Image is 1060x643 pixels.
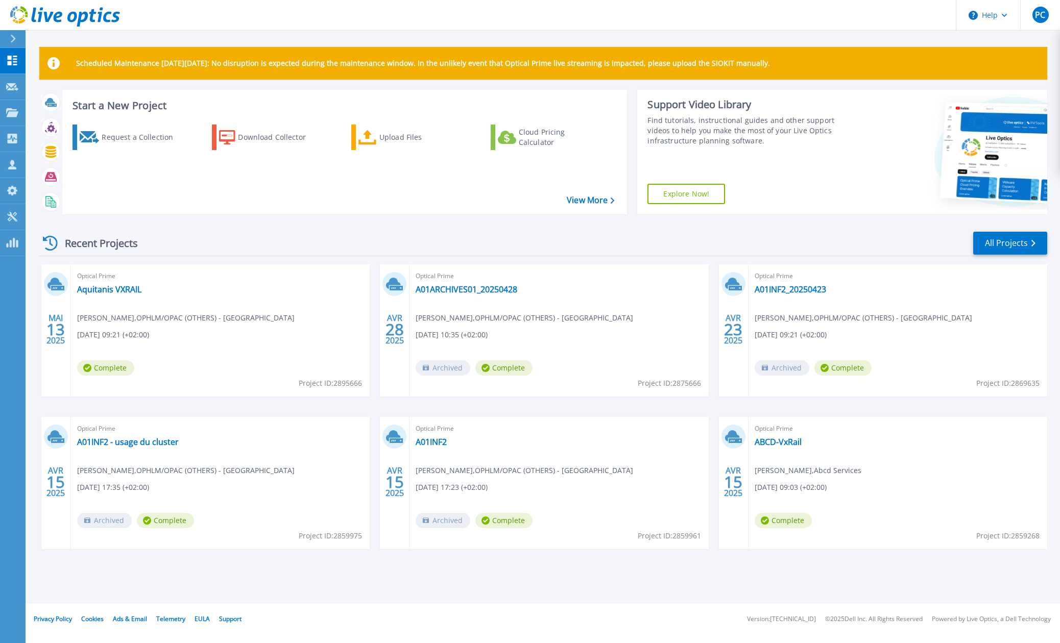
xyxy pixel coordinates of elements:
[113,614,147,623] a: Ads & Email
[416,360,470,376] span: Archived
[386,325,404,334] span: 28
[416,513,470,528] span: Archived
[385,311,404,348] div: AVR 2025
[416,270,702,282] span: Optical Prime
[76,59,770,67] p: Scheduled Maintenance [DATE][DATE]: No disruption is expected during the maintenance window. In t...
[475,360,533,376] span: Complete
[814,360,872,376] span: Complete
[77,482,149,493] span: [DATE] 17:35 (+02:00)
[932,616,1051,623] li: Powered by Live Optics, a Dell Technology
[416,482,488,493] span: [DATE] 17:23 (+02:00)
[351,125,465,150] a: Upload Files
[491,125,605,150] a: Cloud Pricing Calculator
[102,127,183,147] div: Request a Collection
[747,616,816,623] li: Version: [TECHNICAL_ID]
[567,195,614,205] a: View More
[238,127,320,147] div: Download Collector
[77,437,179,447] a: A01INF2 - usage du cluster
[755,284,826,294] a: A01INF2_20250423
[647,184,725,204] a: Explore Now!
[755,423,1041,434] span: Optical Prime
[77,513,132,528] span: Archived
[755,312,972,324] span: [PERSON_NAME] , OPHLM/OPAC (OTHERS) - [GEOGRAPHIC_DATA]
[647,98,857,111] div: Support Video Library
[195,614,210,623] a: EULA
[46,311,65,348] div: MAI 2025
[299,378,362,389] span: Project ID: 2895666
[34,614,72,623] a: Privacy Policy
[77,465,295,476] span: [PERSON_NAME] , OPHLM/OPAC (OTHERS) - [GEOGRAPHIC_DATA]
[379,127,461,147] div: Upload Files
[416,284,517,294] a: A01ARCHIVES01_20250428
[212,125,326,150] a: Download Collector
[137,513,194,528] span: Complete
[77,284,141,294] a: Aquitanis VXRAIL
[976,378,1040,389] span: Project ID: 2869635
[39,231,152,256] div: Recent Projects
[416,465,633,476] span: [PERSON_NAME] , OPHLM/OPAC (OTHERS) - [GEOGRAPHIC_DATA]
[77,423,364,434] span: Optical Prime
[416,423,702,434] span: Optical Prime
[519,127,600,147] div: Cloud Pricing Calculator
[755,482,827,493] span: [DATE] 09:03 (+02:00)
[755,513,812,528] span: Complete
[973,232,1047,255] a: All Projects
[385,463,404,501] div: AVR 2025
[73,125,186,150] a: Request a Collection
[475,513,533,528] span: Complete
[77,360,134,376] span: Complete
[755,360,809,376] span: Archived
[724,463,743,501] div: AVR 2025
[1035,11,1045,19] span: PC
[219,614,242,623] a: Support
[416,312,633,324] span: [PERSON_NAME] , OPHLM/OPAC (OTHERS) - [GEOGRAPHIC_DATA]
[976,530,1040,541] span: Project ID: 2859268
[156,614,185,623] a: Telemetry
[647,115,857,146] div: Find tutorials, instructional guides and other support videos to help you make the most of your L...
[724,478,742,486] span: 15
[299,530,362,541] span: Project ID: 2859975
[755,270,1041,282] span: Optical Prime
[77,312,295,324] span: [PERSON_NAME] , OPHLM/OPAC (OTHERS) - [GEOGRAPHIC_DATA]
[638,530,701,541] span: Project ID: 2859961
[73,100,614,111] h3: Start a New Project
[77,329,149,340] span: [DATE] 09:21 (+02:00)
[755,465,861,476] span: [PERSON_NAME] , Abcd Services
[386,478,404,486] span: 15
[825,616,923,623] li: © 2025 Dell Inc. All Rights Reserved
[77,270,364,282] span: Optical Prime
[416,437,447,447] a: A01INF2
[755,437,802,447] a: ABCD-VxRail
[46,325,65,334] span: 13
[755,329,827,340] span: [DATE] 09:21 (+02:00)
[638,378,701,389] span: Project ID: 2875666
[81,614,104,623] a: Cookies
[724,311,743,348] div: AVR 2025
[46,463,65,501] div: AVR 2025
[46,478,65,486] span: 15
[416,329,488,340] span: [DATE] 10:35 (+02:00)
[724,325,742,334] span: 23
